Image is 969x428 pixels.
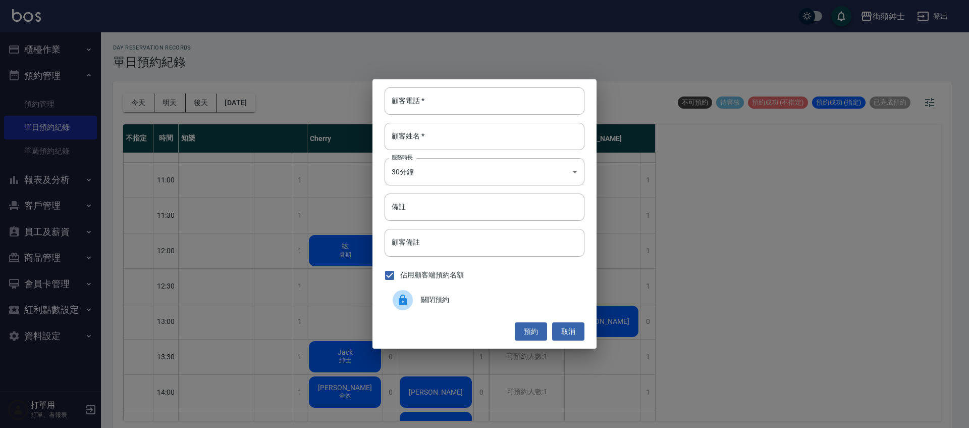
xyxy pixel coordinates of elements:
div: 30分鐘 [385,158,584,185]
span: 關閉預約 [421,295,576,305]
label: 服務時長 [392,154,413,161]
button: 取消 [552,322,584,341]
button: 預約 [515,322,547,341]
span: 佔用顧客端預約名額 [400,270,464,280]
div: 關閉預約 [385,286,584,314]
